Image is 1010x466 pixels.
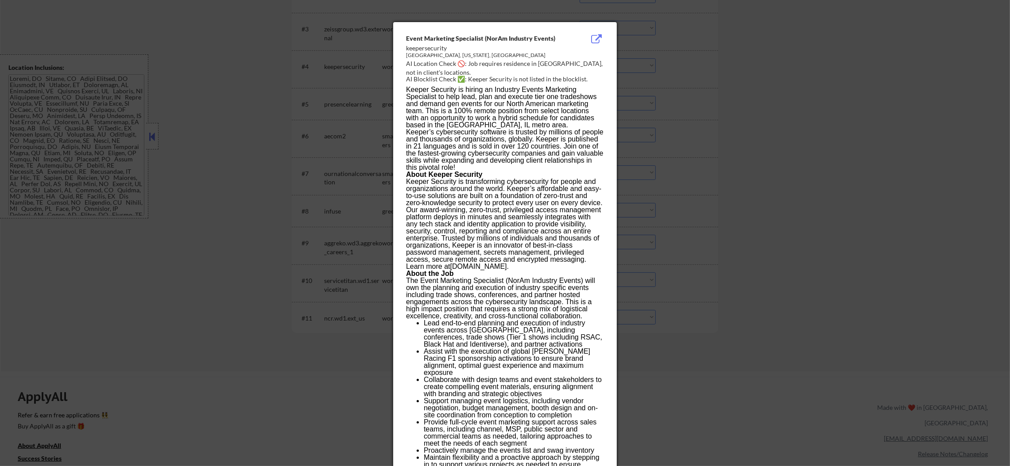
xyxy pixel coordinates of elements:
[424,447,604,454] li: Proactively manage the events list and swag inventory
[406,59,608,76] div: AI Location Check 🚫: Job requires residence in [GEOGRAPHIC_DATA], not in client's locations.
[406,52,559,59] div: [GEOGRAPHIC_DATA], [US_STATE], [GEOGRAPHIC_DATA]
[406,129,604,171] p: Keeper’s cybersecurity software is trusted by millions of people and thousands of organizations, ...
[406,86,604,129] p: Keeper Security is hiring an Industry Events Marketing Specialist to help lead, plan and execute ...
[406,171,482,178] strong: About Keeper Security
[424,348,604,376] li: Assist with the execution of global [PERSON_NAME] Racing F1 sponsorship activations to ensure bra...
[406,270,454,277] strong: About the Job
[406,75,608,84] div: AI Blocklist Check ✅: Keeper Security is not listed in the blocklist.
[424,419,604,447] li: Provide full-cycle event marketing support across sales teams, including channel, MSP, public sec...
[406,34,559,43] div: Event Marketing Specialist (NorAm Industry Events)
[424,320,604,348] li: Lead end-to-end planning and execution of industry events across [GEOGRAPHIC_DATA], including con...
[424,397,604,419] li: Support managing event logistics, including vendor negotiation, budget management, booth design a...
[450,263,507,270] a: [DOMAIN_NAME]
[406,277,604,320] p: The Event Marketing Specialist (NorAm Industry Events) will own the planning and execution of ind...
[406,44,559,53] div: keepersecurity
[424,376,604,397] li: Collaborate with design teams and event stakeholders to create compelling event materials, ensuri...
[406,178,604,270] p: Keeper Security is transforming cybersecurity for people and organizations around the world. Keep...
